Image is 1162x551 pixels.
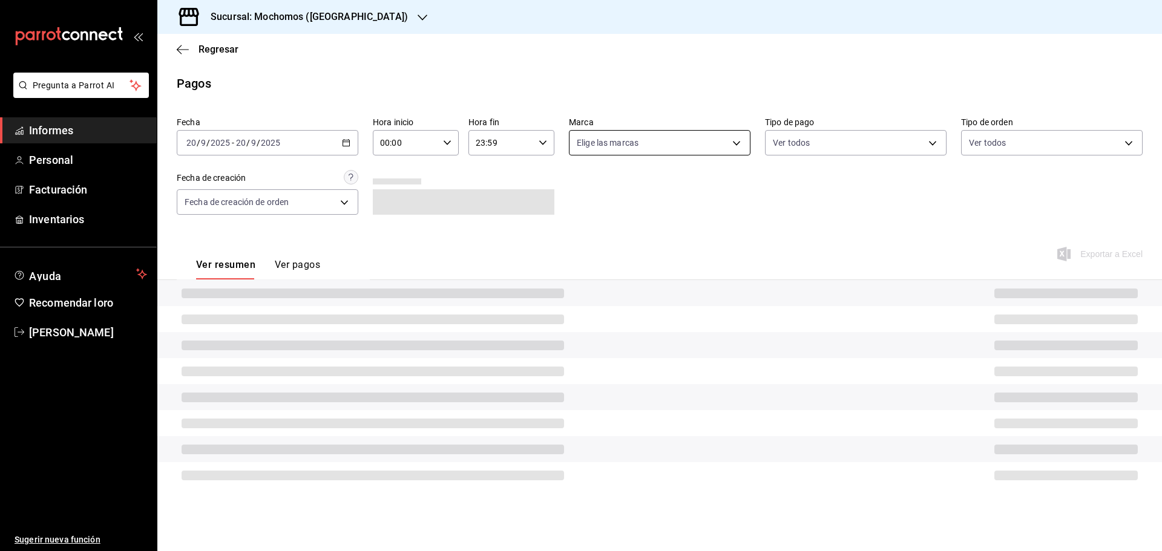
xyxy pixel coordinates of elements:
font: Ayuda [29,270,62,282]
font: Ver resumen [196,259,255,270]
font: Tipo de pago [765,117,815,127]
font: Regresar [199,44,238,55]
font: Pagos [177,76,211,91]
font: Hora inicio [373,117,413,127]
font: Facturación [29,183,87,196]
font: Inventarios [29,213,84,226]
font: Ver pagos [275,259,320,270]
input: ---- [260,138,281,148]
font: Sucursal: Mochomos ([GEOGRAPHIC_DATA]) [211,11,408,22]
font: Tipo de orden [961,117,1013,127]
font: Marca [569,117,594,127]
div: pestañas de navegación [196,258,320,279]
font: / [257,138,260,148]
font: [PERSON_NAME] [29,326,114,339]
input: -- [200,138,206,148]
font: Personal [29,154,73,166]
font: Ver todos [969,138,1006,148]
font: Recomendar loro [29,296,113,309]
font: Pregunta a Parrot AI [33,80,115,90]
input: -- [251,138,257,148]
font: Hora fin [468,117,499,127]
font: Fecha [177,117,200,127]
input: ---- [210,138,231,148]
font: Elige las marcas [577,138,638,148]
a: Pregunta a Parrot AI [8,88,149,100]
button: Regresar [177,44,238,55]
font: Informes [29,124,73,137]
input: -- [235,138,246,148]
font: - [232,138,234,148]
button: Pregunta a Parrot AI [13,73,149,98]
font: Ver todos [773,138,810,148]
font: Fecha de creación [177,173,246,183]
font: / [246,138,250,148]
font: Fecha de creación de orden [185,197,289,207]
button: abrir_cajón_menú [133,31,143,41]
input: -- [186,138,197,148]
font: / [197,138,200,148]
font: / [206,138,210,148]
font: Sugerir nueva función [15,535,100,544]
